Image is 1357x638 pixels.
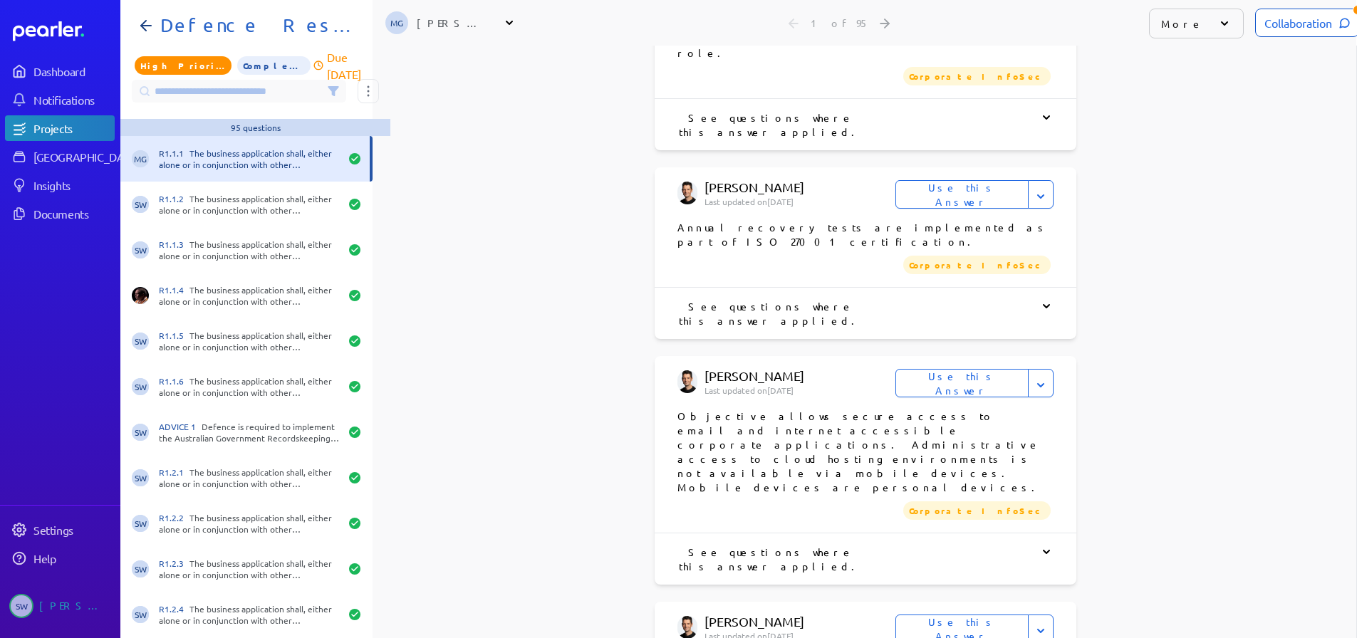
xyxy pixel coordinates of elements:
[132,150,149,167] span: Michael Grimwade
[677,545,1054,573] div: See questions where this answer applied.
[33,551,113,565] div: Help
[159,193,340,216] div: The business application shall, either alone or in conjunction with other applications where an i...
[132,606,149,623] span: Steve Whittington
[159,375,340,398] div: The business application shall, either alone or in conjunction with other applications, allow int...
[159,239,340,261] div: The business application shall, either alone or in conjunction with other applications where the ...
[5,545,115,571] a: Help
[677,370,698,393] img: James Layton
[677,299,1054,328] div: See questions where this answer applied.
[159,466,340,489] div: The business application shall, either alone or in conjunction with other applications enable the...
[33,121,113,135] div: Projects
[9,594,33,618] span: Steve Whittington
[159,330,189,341] span: R1.1.5
[5,115,115,141] a: Projects
[159,284,189,296] span: R1.1.4
[159,558,340,580] div: The business application shall, either alone or in conjunction with other applications be able to...
[895,369,1029,397] button: Use this Answer
[327,48,379,83] p: Due [DATE]
[231,122,281,133] div: 95 questions
[159,147,340,170] div: The business application shall, either alone or in conjunction with other applications enable the...
[705,613,915,630] p: [PERSON_NAME]
[159,147,189,159] span: R1.1.1
[1028,369,1054,397] button: Expand
[811,16,869,29] div: 1 of 95
[159,330,340,352] div: The business application shall, either alone or in conjunction with other applications support ca...
[159,375,189,387] span: R1.1.6
[1028,180,1054,209] button: Expand
[705,179,915,196] p: [PERSON_NAME]
[903,67,1051,85] span: Corporate InfoSec
[159,558,189,569] span: R1.2.3
[132,560,149,577] span: Steve Whittington
[895,180,1029,209] button: Use this Answer
[33,93,113,107] div: Notifications
[132,241,149,258] span: Steve Whittington
[903,256,1051,274] span: Corporate InfoSec
[33,523,113,537] div: Settings
[677,110,1054,139] div: See questions where this answer applied.
[132,378,149,395] span: Steve Whittington
[385,11,408,34] span: Michael Grimwade
[33,178,113,192] div: Insights
[677,182,698,204] img: James Layton
[132,469,149,486] span: Steve Whittington
[135,56,232,75] span: Priority
[159,466,189,478] span: R1.2.1
[1161,16,1203,31] p: More
[5,58,115,84] a: Dashboard
[159,193,189,204] span: R1.1.2
[159,512,189,523] span: R1.2.2
[159,603,189,615] span: R1.2.4
[903,501,1051,520] span: Corporate InfoSec
[33,64,113,78] div: Dashboard
[159,603,340,626] div: The business application shall, either alone or in conjunction with other applications support th...
[39,594,110,618] div: [PERSON_NAME]
[132,333,149,350] span: Steve Whittington
[132,515,149,532] span: Steve Whittington
[5,517,115,543] a: Settings
[677,220,1054,249] p: Annual recovery tests are implemented as part of ISO 27001 certification.
[33,150,140,164] div: [GEOGRAPHIC_DATA]
[33,206,113,221] div: Documents
[5,144,115,169] a: [GEOGRAPHIC_DATA]
[155,14,350,37] h1: Defence Response 202509
[705,385,895,396] p: Last updated on [DATE]
[159,421,340,444] div: Defence is required to implement the Australian Government Recordskeeping Metadata Standard. Defe...
[705,196,895,207] p: Last updated on [DATE]
[132,196,149,213] span: Steve Whittington
[677,409,1054,494] p: Objective allows secure access to email and internet accessible corporate applications. Administr...
[705,367,915,385] p: [PERSON_NAME]
[417,16,488,30] div: [PERSON_NAME]
[159,284,340,307] div: The business application shall, either alone or in conjunction with other applications enable the...
[5,87,115,113] a: Notifications
[5,588,115,624] a: SW[PERSON_NAME]
[237,56,311,75] span: All Questions Completed
[159,421,202,432] span: ADVICE 1
[159,512,340,535] div: The business application shall, either alone or in conjunction with other applications enable the...
[159,239,189,250] span: R1.1.3
[5,201,115,226] a: Documents
[132,287,149,304] img: Ryan Baird
[5,172,115,198] a: Insights
[132,424,149,441] span: Steve Whittington
[13,21,115,41] a: Dashboard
